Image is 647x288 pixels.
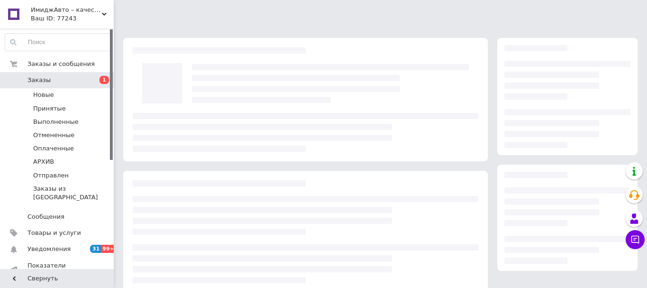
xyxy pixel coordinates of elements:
[626,230,645,249] button: Чат с покупателем
[101,245,117,253] span: 99+
[27,229,81,237] span: Товары и услуги
[27,60,95,68] span: Заказы и сообщения
[33,171,69,180] span: Отправлен
[27,261,88,279] span: Показатели работы компании
[5,34,111,51] input: Поиск
[27,213,64,221] span: Сообщения
[31,14,114,23] div: Ваш ID: 77243
[90,245,101,253] span: 31
[31,6,102,14] span: ИмиджАвто – качество, надежность, движение вперед.
[99,76,109,84] span: 1
[33,118,79,126] span: Выполненные
[33,185,111,202] span: Заказы из [GEOGRAPHIC_DATA]
[33,104,66,113] span: Принятые
[33,131,74,139] span: Отмененные
[27,76,51,84] span: Заказы
[33,144,74,153] span: Оплаченные
[33,91,54,99] span: Новые
[33,158,54,166] span: АРХИВ
[27,245,71,253] span: Уведомления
